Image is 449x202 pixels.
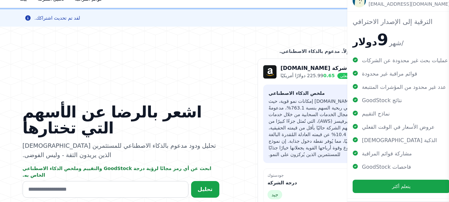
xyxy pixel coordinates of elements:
font: لقد تم تحديث اشتراكك. [35,15,80,21]
font: 0.65 [323,73,335,78]
font: جيد [272,192,278,197]
font: تحليل ودود مدعوم بالذكاء الاصطناعي للمستثمرين [DEMOGRAPHIC_DATA] الذين يريدون الثقة - وليس الفوضى. [23,142,216,158]
font: عروض الأسعار في الوقت الفعلي [362,124,435,130]
font: فاحصات GoodStock [362,164,411,170]
font: نتائج GoodStock [362,97,402,103]
font: ملخص الذكاء الاصطناعي [269,91,325,96]
img: شعار الشركة [263,65,277,79]
font: عدد غير محدود من المؤشرات المتتبعة [362,84,446,90]
font: في الوقت الفعلي [340,74,369,78]
font: تحليل [198,186,213,192]
font: دولار [353,36,377,48]
font: ابحث عن أي رمز مجانًا لرؤية درجة GoodStock والتقييم وملخص الذكاء الاصطناعي الخاص به. [23,166,211,178]
font: يتعلم أكثر [392,184,411,189]
font: الترقية إلى الإصدار الاحترافي [353,18,432,26]
font: اشعر بالرضا عن الأسهم التي تختارها [23,102,202,137]
font: 225.99 دولارًا أمريكيًا [281,73,323,78]
font: /شهر [389,39,404,47]
font: 9 [377,30,388,49]
font: الأساسيات أولاً. مدعوم بالذكاء الاصطناعي. [280,49,377,54]
font: درجة الشركة [268,180,297,185]
button: تحليل [191,181,219,198]
font: تُظهر شركة [DOMAIN_NAME] إمكانات نمو قوية، حيث حققت نموًا مذهلاً في ربحية السهم بنسبة 763.1%، مدع... [269,99,387,157]
font: [DEMOGRAPHIC_DATA] الذكية [362,137,437,143]
font: شركة [DOMAIN_NAME] [281,65,347,71]
font: جودستوك [268,173,284,178]
font: مشاركة قوائم المراقبة [362,150,412,157]
font: قوائم مراقبة غير محدودة [362,71,417,77]
font: عمليات بحث غير محدودة عن الشركات [362,57,448,64]
font: نماذج التقييم [362,110,390,117]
